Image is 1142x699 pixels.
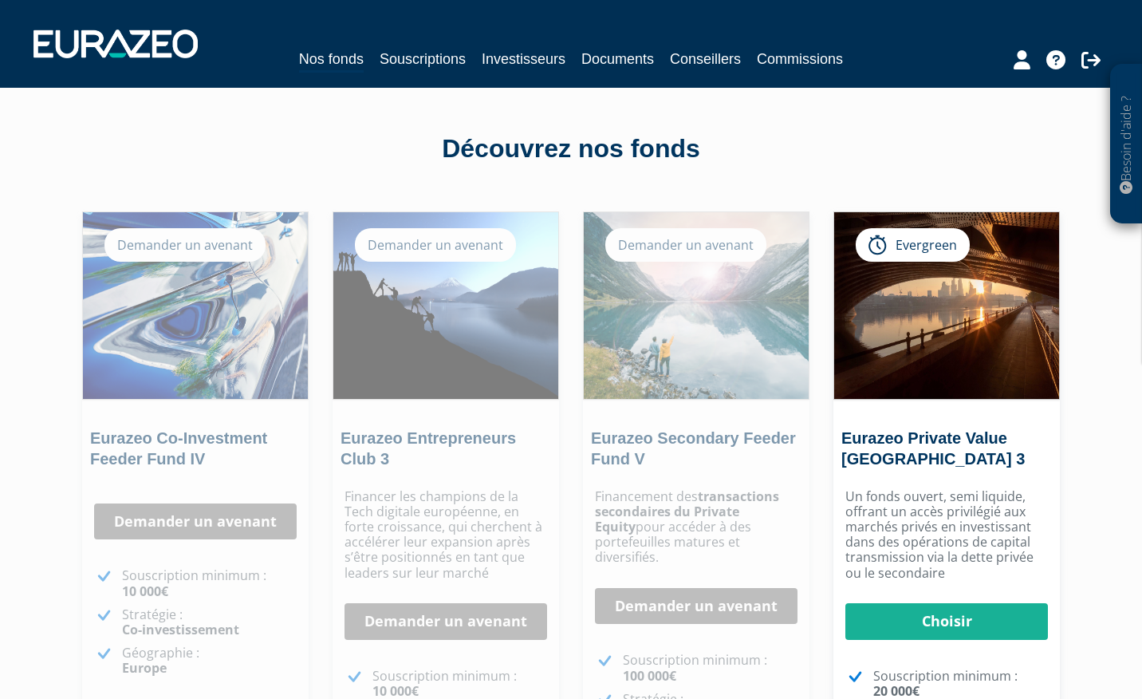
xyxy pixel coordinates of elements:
a: Choisir [845,603,1048,640]
div: Demander un avenant [605,228,766,262]
p: Souscription minimum : [873,669,1048,699]
a: Eurazeo Secondary Feeder Fund V [591,429,796,468]
p: Souscription minimum : [623,653,797,683]
img: Eurazeo Private Value Europe 3 [834,212,1059,399]
p: Souscription minimum : [122,568,297,598]
img: Eurazeo Co-Investment Feeder Fund IV [83,212,308,399]
strong: Co-investissement [122,621,239,638]
strong: transactions secondaires du Private Equity [595,488,779,535]
div: Demander un avenant [104,228,266,262]
a: Commissions [757,48,843,70]
p: Financement des pour accéder à des portefeuilles matures et diversifiés. [595,489,797,566]
p: Financer les champions de la Tech digitale européenne, en forte croissance, qui cherchent à accél... [345,489,547,581]
strong: 10 000€ [122,582,168,600]
p: Souscription minimum : [372,669,547,699]
p: Besoin d'aide ? [1117,73,1136,216]
a: Eurazeo Private Value [GEOGRAPHIC_DATA] 3 [841,429,1025,468]
a: Eurazeo Entrepreneurs Club 3 [341,429,516,468]
p: Un fonds ouvert, semi liquide, offrant un accès privilégié aux marchés privés en investissant dan... [845,489,1048,581]
a: Investisseurs [482,48,565,70]
strong: 100 000€ [623,667,676,685]
strong: Europe [122,659,167,677]
a: Demander un avenant [94,504,297,540]
p: Géographie : [122,646,297,676]
div: Découvrez nos fonds [116,131,1026,168]
a: Conseillers [670,48,741,70]
img: Eurazeo Entrepreneurs Club 3 [333,212,558,399]
a: Eurazeo Co-Investment Feeder Fund IV [90,429,267,468]
div: Demander un avenant [355,228,516,262]
div: Evergreen [856,228,970,262]
img: Eurazeo Secondary Feeder Fund V [584,212,809,399]
a: Demander un avenant [595,588,797,625]
img: 1732889491-logotype_eurazeo_blanc_rvb.png [33,30,198,58]
a: Demander un avenant [345,603,547,640]
p: Stratégie : [122,607,297,638]
a: Souscriptions [380,48,466,70]
a: Nos fonds [299,48,364,73]
a: Documents [581,48,654,70]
